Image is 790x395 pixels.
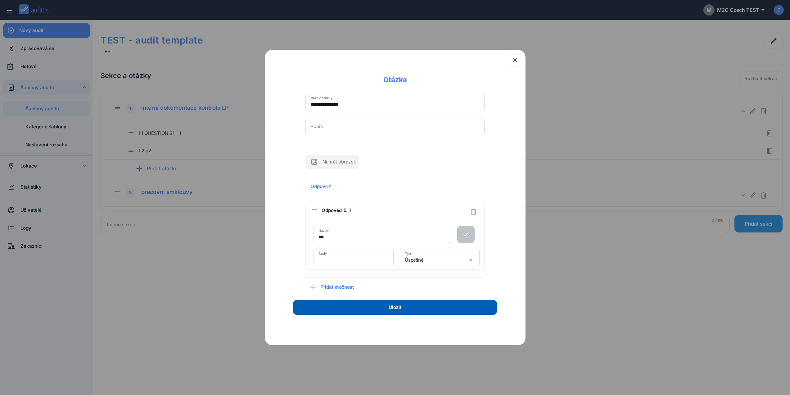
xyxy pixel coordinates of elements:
[293,300,497,315] button: Uložit
[310,207,480,221] div: Odpověď č. 1
[305,280,359,295] button: Přidat možnost
[467,256,475,264] i: arrow_drop_down
[310,122,480,132] textarea: Popis
[389,304,401,311] span: Uložit
[318,255,389,265] input: Body
[323,158,356,168] span: Nahrát obrázek
[457,231,475,238] i: done
[305,177,485,196] h2: Odpověď
[405,257,424,263] div: Úspěšné
[320,284,359,291] span: Přidat možnost
[378,70,412,85] div: Otázka
[310,207,322,214] i: drag_handle
[318,232,446,242] input: Název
